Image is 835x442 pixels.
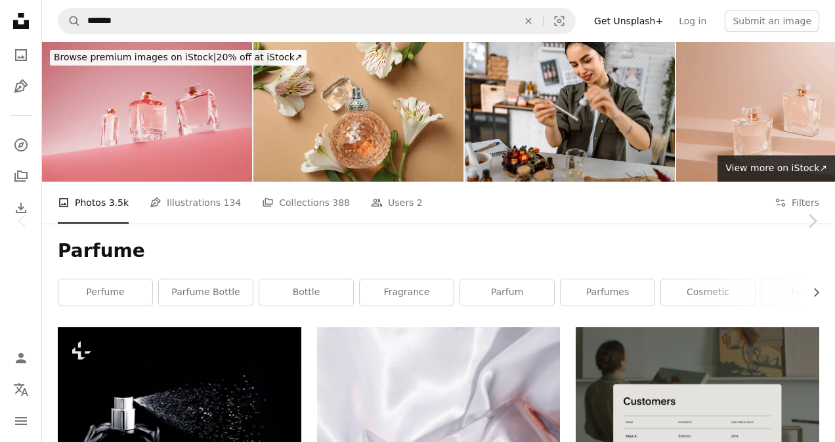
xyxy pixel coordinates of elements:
span: 2 [417,195,423,210]
button: Clear [514,9,543,33]
div: 20% off at iStock ↗ [50,50,307,66]
a: Get Unsplash+ [586,10,671,31]
a: Photos [8,42,34,68]
form: Find visuals sitewide [58,8,576,34]
a: Browse premium images on iStock|20% off at iStock↗ [42,42,314,73]
button: Search Unsplash [58,9,81,33]
a: Users 2 [371,182,423,224]
span: 388 [332,195,350,210]
a: parfumes [561,279,654,306]
button: scroll list to the right [804,279,819,306]
img: Woman testing new perfume note in her cosmetics workshop store [465,42,675,182]
h1: Parfume [58,239,819,263]
a: cosmetic [661,279,755,306]
a: Illustrations 134 [150,182,241,224]
a: fragrance [360,279,454,306]
button: Menu [8,408,34,434]
a: perfume [58,279,152,306]
button: Visual search [544,9,575,33]
a: parfum [460,279,554,306]
img: Three luxury perfume bottles [42,42,252,182]
button: Filters [775,182,819,224]
a: a spray bottle is spraying water on a black background [58,403,301,414]
button: Submit an image [725,10,819,31]
img: Concept of fragrant flavored perfume, close up [253,42,463,182]
a: Log in [671,10,714,31]
a: Illustrations [8,73,34,100]
a: bottle [259,279,353,306]
a: Collections 388 [262,182,350,224]
a: Next [789,158,835,284]
span: Browse premium images on iStock | [54,52,216,62]
a: Log in / Sign up [8,345,34,371]
a: Explore [8,132,34,158]
span: 134 [224,195,242,210]
button: Language [8,376,34,403]
a: parfume bottle [159,279,253,306]
a: View more on iStock↗ [717,155,835,182]
span: View more on iStock ↗ [725,163,827,173]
